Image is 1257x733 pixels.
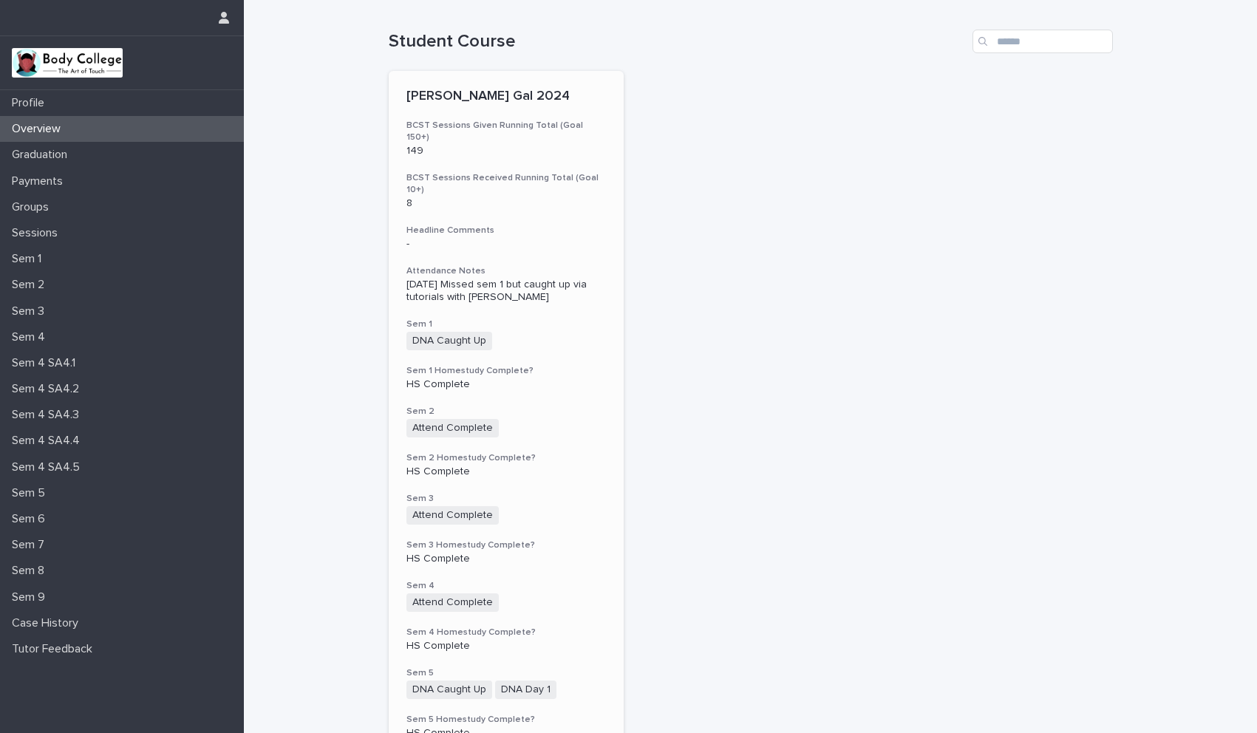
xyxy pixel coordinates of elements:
[406,225,607,236] h3: Headline Comments
[6,616,90,630] p: Case History
[406,593,499,612] span: Attend Complete
[6,486,57,500] p: Sem 5
[6,642,104,656] p: Tutor Feedback
[406,466,607,478] p: HS Complete
[406,493,607,505] h3: Sem 3
[406,627,607,638] h3: Sem 4 Homestudy Complete?
[495,681,556,699] span: DNA Day 1
[406,145,607,157] p: 149
[972,30,1113,53] input: Search
[6,304,56,318] p: Sem 3
[406,667,607,679] h3: Sem 5
[6,252,53,266] p: Sem 1
[406,714,607,726] h3: Sem 5 Homestudy Complete?
[406,89,607,105] p: [PERSON_NAME] Gal 2024
[406,553,607,565] p: HS Complete
[406,197,607,210] p: 8
[6,538,56,552] p: Sem 7
[6,278,56,292] p: Sem 2
[6,174,75,188] p: Payments
[6,460,92,474] p: Sem 4 SA4.5
[406,332,492,350] span: DNA Caught Up
[406,238,607,250] div: -
[6,564,56,578] p: Sem 8
[406,640,607,652] p: HS Complete
[12,48,123,78] img: xvtzy2PTuGgGH0xbwGb2
[6,122,72,136] p: Overview
[406,378,607,391] p: HS Complete
[6,382,91,396] p: Sem 4 SA4.2
[6,200,61,214] p: Groups
[389,31,967,52] h1: Student Course
[406,681,492,699] span: DNA Caught Up
[406,279,607,304] div: [DATE] Missed sem 1 but caught up via tutorials with [PERSON_NAME]
[406,580,607,592] h3: Sem 4
[406,506,499,525] span: Attend Complete
[406,419,499,437] span: Attend Complete
[406,406,607,417] h3: Sem 2
[406,265,607,277] h3: Attendance Notes
[6,226,69,240] p: Sessions
[406,539,607,551] h3: Sem 3 Homestudy Complete?
[6,408,91,422] p: Sem 4 SA4.3
[6,96,56,110] p: Profile
[406,365,607,377] h3: Sem 1 Homestudy Complete?
[406,172,607,196] h3: BCST Sessions Received Running Total (Goal 10+)
[406,318,607,330] h3: Sem 1
[406,120,607,143] h3: BCST Sessions Given Running Total (Goal 150+)
[6,330,57,344] p: Sem 4
[406,452,607,464] h3: Sem 2 Homestudy Complete?
[6,356,87,370] p: Sem 4 SA4.1
[6,590,57,604] p: Sem 9
[6,512,57,526] p: Sem 6
[6,434,92,448] p: Sem 4 SA4.4
[6,148,79,162] p: Graduation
